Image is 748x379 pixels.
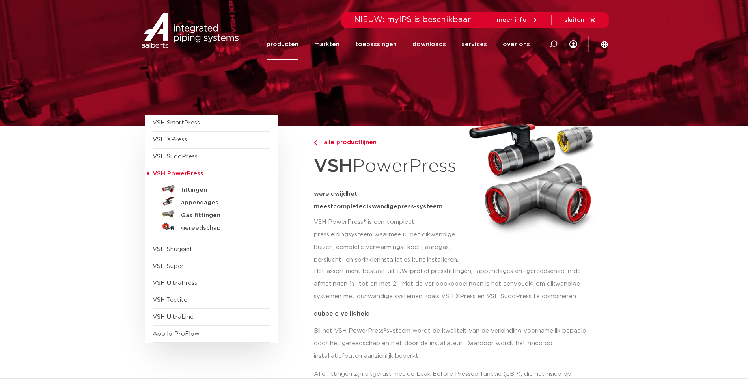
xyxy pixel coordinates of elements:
span: meer info [497,17,527,23]
a: VSH XPress [153,137,187,143]
p: VSH PowerPress® is een compleet pressleidingsysteem waarmee u met dikwandige buizen, complete ver... [314,216,462,266]
strong: VSH [314,157,353,175]
a: meer info [497,17,539,24]
a: VSH UltraPress [153,280,197,286]
p: dubbele veiligheid [314,311,599,317]
h5: fittingen [181,187,259,194]
a: VSH SmartPress [153,120,200,126]
h5: gereedschap [181,225,259,232]
a: producten [267,28,298,60]
span: sluiten [564,17,584,23]
a: sluiten [564,17,596,24]
a: alle productlijnen [314,138,462,147]
a: over ons [503,28,530,60]
a: fittingen [153,182,270,195]
a: gereedschap [153,220,270,233]
a: VSH Super [153,263,184,269]
span: dikwandige [363,204,397,210]
a: toepassingen [355,28,397,60]
span: VSH PowerPress [153,171,203,176]
h5: Gas fittingen [181,212,259,219]
div: my IPS [569,28,577,60]
a: downloads [412,28,446,60]
a: VSH Shurjoint [153,246,192,252]
nav: Menu [267,28,530,60]
a: VSH Tectite [153,297,187,303]
a: Apollo ProFlow [153,331,200,337]
span: systeem wordt de kwaliteit van de verbinding voornamelijk bepaald door het gereedschap en niet do... [314,328,586,359]
a: services [462,28,487,60]
span: press-systeem [397,204,442,210]
a: Gas fittingen [153,208,270,220]
a: VSH UltraLine [153,314,194,320]
a: VSH SudoPress [153,154,198,160]
a: appendages [153,195,270,208]
span: complete [333,204,363,210]
h5: appendages [181,199,259,206]
span: NIEUW: myIPS is beschikbaar [354,16,471,24]
a: markten [314,28,339,60]
span: alle productlijnen [319,139,377,145]
span: het meest [314,191,357,210]
img: chevron-right.svg [314,140,317,145]
span: Bij het VSH PowerPress [314,328,384,334]
p: Het assortiment bestaat uit DW-profiel pressfittingen, -appendages en -gereedschap in de afmeting... [314,265,599,303]
span: ® [384,328,386,334]
span: wereldwijd [314,191,347,197]
h1: PowerPress [314,151,462,182]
